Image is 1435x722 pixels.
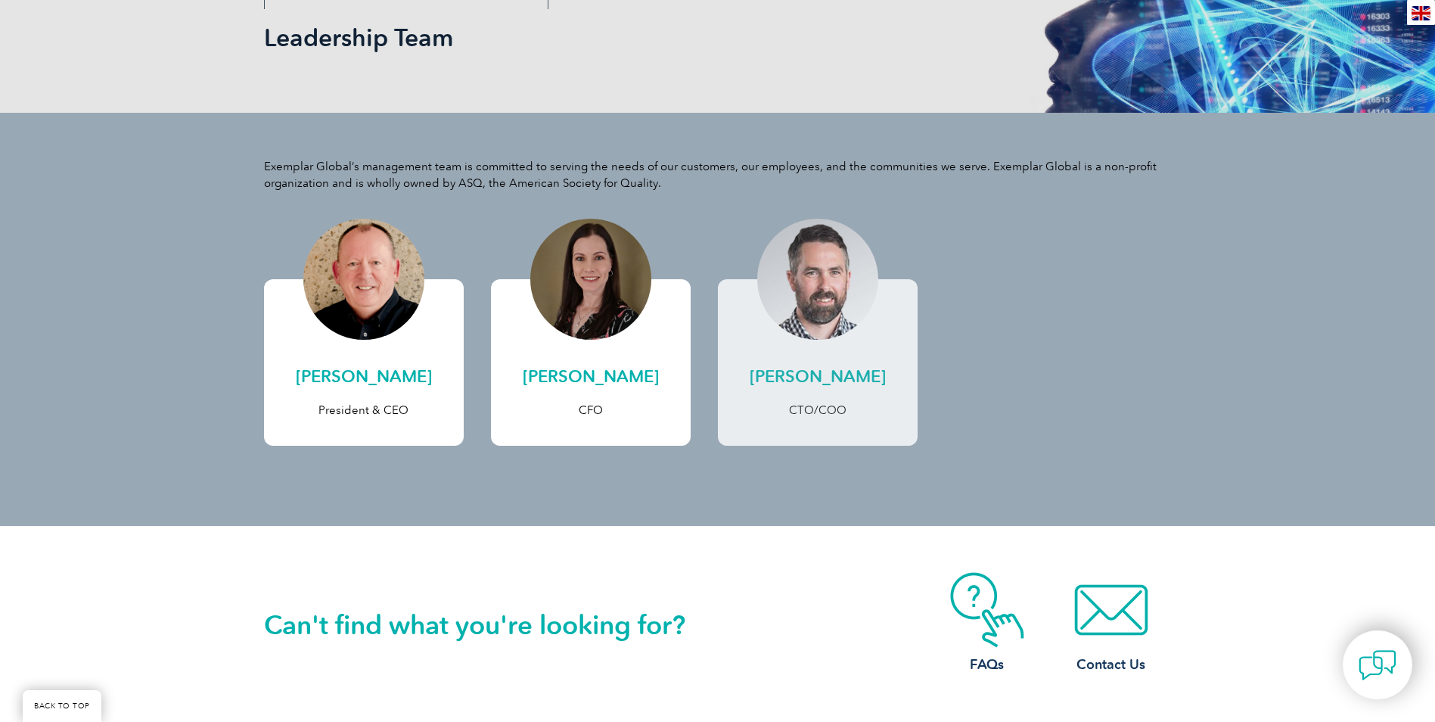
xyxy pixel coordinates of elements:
[264,613,718,637] h2: Can't find what you're looking for?
[264,23,845,52] h1: Leadership Team
[927,572,1048,648] img: contact-faq.webp
[1359,646,1396,684] img: contact-chat.png
[506,402,676,419] p: CFO
[1051,572,1172,648] img: contact-email.webp
[279,365,449,389] h2: [PERSON_NAME]
[506,365,676,389] h2: [PERSON_NAME]
[264,279,464,446] a: [PERSON_NAME] President & CEO
[491,279,691,446] a: [PERSON_NAME] CFO
[279,402,449,419] p: President & CEO
[733,402,902,419] p: CTO/COO
[264,158,1172,191] p: Exemplar Global’s management team is committed to serving the needs of our customers, our employe...
[927,655,1048,674] h3: FAQs
[1051,572,1172,674] a: Contact Us
[927,572,1048,674] a: FAQs
[1051,655,1172,674] h3: Contact Us
[733,365,902,389] h2: [PERSON_NAME]
[23,690,101,722] a: BACK TO TOP
[1412,6,1430,20] img: en
[718,279,918,446] a: [PERSON_NAME] CTO/COO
